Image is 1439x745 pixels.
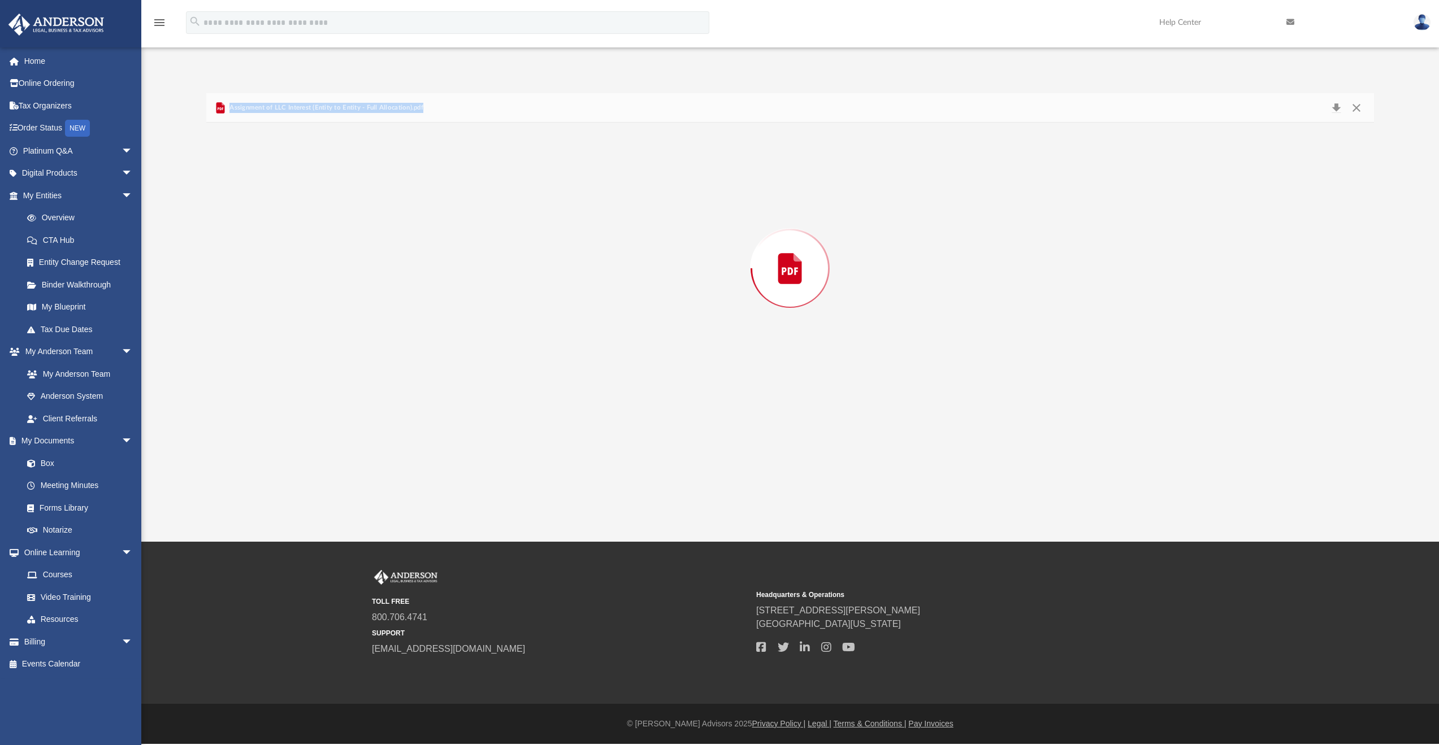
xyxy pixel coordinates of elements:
a: Forms Library [16,496,138,519]
a: Courses [16,564,144,586]
a: [GEOGRAPHIC_DATA][US_STATE] [756,619,901,629]
span: arrow_drop_down [122,140,144,163]
span: arrow_drop_down [122,630,144,653]
a: Video Training [16,586,138,608]
a: Online Learningarrow_drop_down [8,541,144,564]
a: Home [8,50,150,72]
i: menu [153,16,166,29]
img: User Pic [1414,14,1431,31]
small: SUPPORT [372,628,748,638]
a: Terms & Conditions | [834,719,907,728]
a: Digital Productsarrow_drop_down [8,162,150,185]
span: arrow_drop_down [122,430,144,453]
a: Tax Due Dates [16,318,150,341]
a: My Anderson Team [16,363,138,385]
span: arrow_drop_down [122,541,144,564]
a: Box [16,452,138,474]
a: Resources [16,608,144,631]
a: Online Ordering [8,72,150,95]
a: Platinum Q&Aarrow_drop_down [8,140,150,162]
a: My Documentsarrow_drop_down [8,430,144,452]
a: 800.706.4741 [372,612,427,622]
span: arrow_drop_down [122,162,144,185]
a: Legal | [808,719,831,728]
div: © [PERSON_NAME] Advisors 2025 [141,718,1439,730]
small: Headquarters & Operations [756,590,1133,600]
a: Client Referrals [16,407,144,430]
a: My Blueprint [16,296,144,319]
a: Binder Walkthrough [16,273,150,296]
button: Download [1326,100,1346,116]
a: Events Calendar [8,653,150,676]
a: Entity Change Request [16,251,150,274]
a: Billingarrow_drop_down [8,630,150,653]
img: Anderson Advisors Platinum Portal [5,14,107,36]
div: NEW [65,120,90,137]
a: My Anderson Teamarrow_drop_down [8,341,144,363]
a: menu [153,21,166,29]
a: CTA Hub [16,229,150,251]
a: Order StatusNEW [8,117,150,140]
div: Preview [206,93,1374,415]
i: search [189,15,201,28]
a: My Entitiesarrow_drop_down [8,184,150,207]
a: Meeting Minutes [16,474,144,497]
a: [EMAIL_ADDRESS][DOMAIN_NAME] [372,644,525,653]
a: Tax Organizers [8,94,150,117]
span: arrow_drop_down [122,341,144,364]
span: Assignment of LLC Interest (Entity to Entity - Full Allocation).pdf [227,103,423,113]
a: Overview [16,207,150,229]
a: Anderson System [16,385,144,408]
button: Close [1346,100,1367,116]
small: TOLL FREE [372,596,748,607]
img: Anderson Advisors Platinum Portal [372,570,440,585]
a: Privacy Policy | [752,719,806,728]
a: Notarize [16,519,144,542]
a: [STREET_ADDRESS][PERSON_NAME] [756,605,920,615]
span: arrow_drop_down [122,184,144,207]
a: Pay Invoices [908,719,953,728]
